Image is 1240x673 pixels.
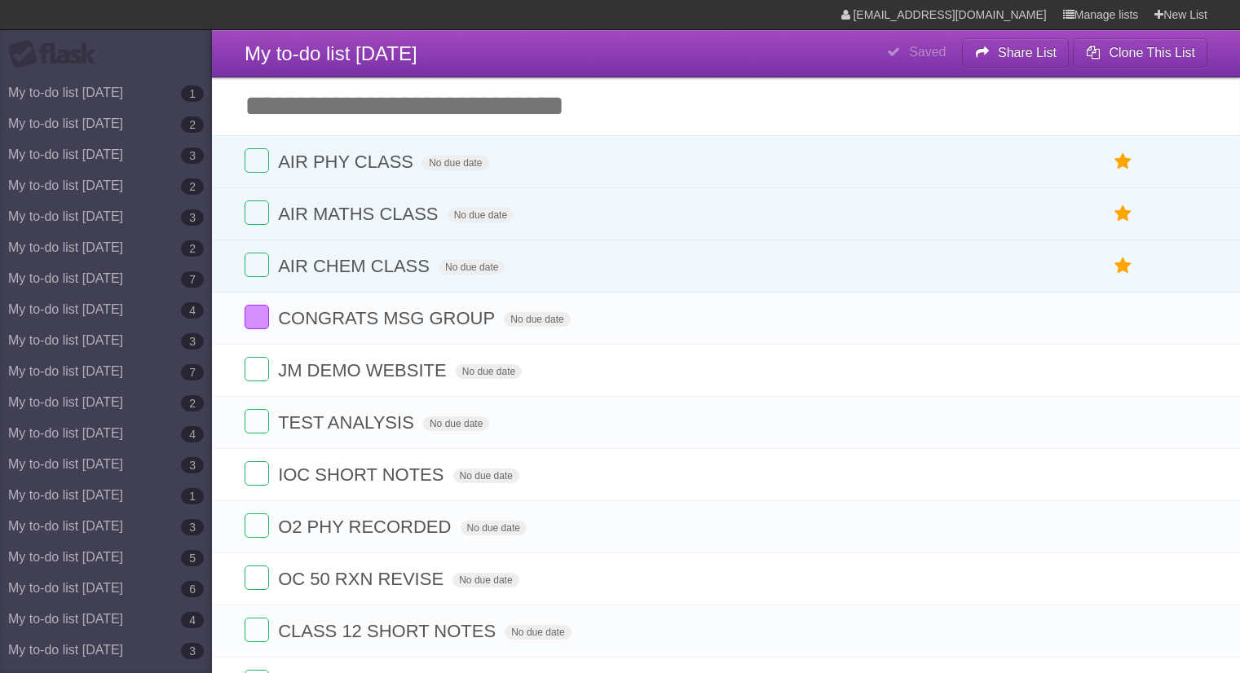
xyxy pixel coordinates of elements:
label: Done [245,565,269,590]
button: Share List [962,38,1070,68]
span: No due date [505,625,571,640]
span: CONGRATS MSG GROUP [278,308,499,328]
b: 2 [181,240,204,257]
b: 3 [181,643,204,659]
label: Star task [1108,200,1139,227]
b: 2 [181,395,204,411]
label: Done [245,253,269,277]
span: No due date [439,260,505,275]
label: Done [245,461,269,486]
label: Done [245,618,269,642]
b: 4 [181,426,204,442]
span: AIR MATHS CLASS [278,204,442,224]
b: 4 [181,302,204,319]
label: Done [245,305,269,329]
b: 1 [181,488,204,504]
b: 3 [181,209,204,226]
b: 2 [181,117,204,133]
label: Star task [1108,148,1139,175]
b: 3 [181,147,204,164]
label: Done [245,200,269,225]
span: My to-do list [DATE] [245,42,417,64]
label: Done [245,357,269,381]
label: Done [245,409,269,433]
span: No due date [423,416,489,431]
span: O2 PHY RECORDED [278,517,455,537]
b: 4 [181,612,204,628]
span: No due date [504,312,570,327]
b: 2 [181,178,204,195]
b: 7 [181,364,204,380]
label: Star task [1108,253,1139,279]
span: IOC SHORT NOTES [278,464,448,485]
button: Clone This List [1073,38,1207,68]
b: 3 [181,457,204,473]
b: Clone This List [1109,46,1195,59]
label: Done [245,148,269,173]
b: 3 [181,333,204,350]
b: 5 [181,550,204,566]
span: TEST ANALYSIS [278,412,418,433]
span: No due date [452,573,519,587]
label: Done [245,513,269,538]
b: 7 [181,271,204,288]
b: Share List [998,46,1057,59]
div: Flask [8,40,106,69]
span: No due date [461,521,527,535]
span: JM DEMO WEBSITE [278,360,451,380]
b: 1 [181,86,204,102]
span: OC 50 RXN REVISE [278,569,448,589]
b: Saved [909,45,946,59]
span: No due date [453,468,519,483]
span: No due date [448,208,514,222]
b: 3 [181,519,204,535]
span: No due date [422,156,488,170]
span: No due date [456,364,522,379]
span: AIR CHEM CLASS [278,256,434,276]
b: 6 [181,581,204,597]
span: CLASS 12 SHORT NOTES [278,621,500,641]
span: AIR PHY CLASS [278,152,417,172]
